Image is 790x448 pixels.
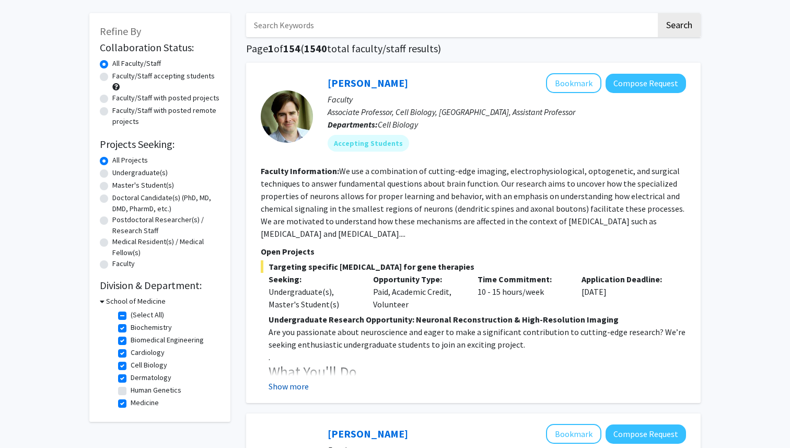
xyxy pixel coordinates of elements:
[606,74,686,93] button: Compose Request to Matt Rowan
[100,41,220,54] h2: Collaboration Status:
[131,397,159,408] label: Medicine
[365,273,470,311] div: Paid, Academic Credit, Volunteer
[378,119,418,130] span: Cell Biology
[131,347,165,358] label: Cardiology
[373,273,462,285] p: Opportunity Type:
[131,322,172,333] label: Biochemistry
[112,105,220,127] label: Faculty/Staff with posted remote projects
[606,424,686,444] button: Compose Request to Charles Bou-Nader
[470,273,574,311] div: 10 - 15 hours/week
[100,25,141,38] span: Refine By
[269,363,686,381] h3: What You'll Do
[546,424,601,444] button: Add Charles Bou-Nader to Bookmarks
[546,73,601,93] button: Add Matt Rowan to Bookmarks
[100,138,220,151] h2: Projects Seeking:
[131,309,164,320] label: (Select All)
[112,71,215,82] label: Faculty/Staff accepting students
[269,326,686,351] p: Are you passionate about neuroscience and eager to make a significant contribution to cutting-edg...
[131,335,204,346] label: Biomedical Engineering
[328,76,408,89] a: [PERSON_NAME]
[268,42,274,55] span: 1
[328,93,686,106] p: Faculty
[269,380,309,393] button: Show more
[328,135,409,152] mat-chip: Accepting Students
[269,273,357,285] p: Seeking:
[246,13,656,37] input: Search Keywords
[261,260,686,273] span: Targeting specific [MEDICAL_DATA] for gene therapies
[269,285,357,311] div: Undergraduate(s), Master's Student(s)
[269,351,686,363] p: .
[100,279,220,292] h2: Division & Department:
[261,166,339,176] b: Faculty Information:
[328,119,378,130] b: Departments:
[261,245,686,258] p: Open Projects
[269,314,619,325] strong: Undergraduate Research Opportunity: Neuronal Reconstruction & High-Resolution Imaging
[112,155,148,166] label: All Projects
[328,106,686,118] p: Associate Professor, Cell Biology, [GEOGRAPHIC_DATA], Assistant Professor
[112,180,174,191] label: Master's Student(s)
[112,236,220,258] label: Medical Resident(s) / Medical Fellow(s)
[112,167,168,178] label: Undergraduate(s)
[328,427,408,440] a: [PERSON_NAME]
[131,360,167,371] label: Cell Biology
[582,273,670,285] p: Application Deadline:
[112,192,220,214] label: Doctoral Candidate(s) (PhD, MD, DMD, PharmD, etc.)
[574,273,678,311] div: [DATE]
[283,42,300,55] span: 154
[112,214,220,236] label: Postdoctoral Researcher(s) / Research Staff
[658,13,701,37] button: Search
[261,166,684,239] fg-read-more: We use a combination of cutting-edge imaging, electrophysiological, optogenetic, and surgical tec...
[8,401,44,440] iframe: Chat
[131,385,181,396] label: Human Genetics
[131,410,217,432] label: Microbiology and Immunology
[112,258,135,269] label: Faculty
[106,296,166,307] h3: School of Medicine
[478,273,566,285] p: Time Commitment:
[112,58,161,69] label: All Faculty/Staff
[131,372,171,383] label: Dermatology
[304,42,327,55] span: 1540
[246,42,701,55] h1: Page of ( total faculty/staff results)
[112,93,219,104] label: Faculty/Staff with posted projects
